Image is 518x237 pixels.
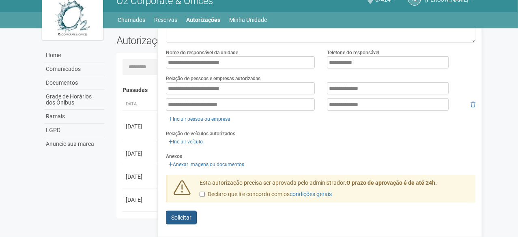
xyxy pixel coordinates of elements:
a: Documentos [44,76,104,90]
a: Anexar imagens ou documentos [166,160,247,169]
button: Solicitar [166,211,197,224]
a: Chamados [118,14,146,26]
a: condições gerais [290,191,332,197]
th: Data [123,98,159,111]
a: Reservas [155,14,178,26]
label: Relação de veículos autorizados [166,130,235,137]
a: Home [44,49,104,62]
span: Solicitar [171,214,191,221]
label: Relação de pessoas e empresas autorizadas [166,75,260,82]
input: Declaro que li e concordo com oscondições gerais [200,192,205,197]
a: Ramais [44,110,104,124]
label: Anexos [166,153,182,160]
a: Anuncie sua marca [44,137,104,151]
div: [DATE] [126,173,156,181]
a: Incluir veículo [166,137,205,146]
a: LGPD [44,124,104,137]
div: [DATE] [126,196,156,204]
label: Declaro que li e concordo com os [200,190,332,199]
h2: Autorizações [116,34,290,47]
a: Comunicados [44,62,104,76]
label: Telefone do responsável [327,49,379,56]
a: Autorizações [187,14,221,26]
div: Esta autorização precisa ser aprovada pelo administrador. [193,179,476,203]
div: [DATE] [126,122,156,130]
label: Nome do responsável da unidade [166,49,238,56]
a: Minha Unidade [230,14,267,26]
strong: O prazo de aprovação é de até 24h. [346,179,437,186]
i: Remover [471,102,475,107]
h4: Passadas [123,87,471,93]
a: Grade de Horários dos Ônibus [44,90,104,110]
div: [DATE] [126,149,156,158]
a: Incluir pessoa ou empresa [166,115,233,124]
